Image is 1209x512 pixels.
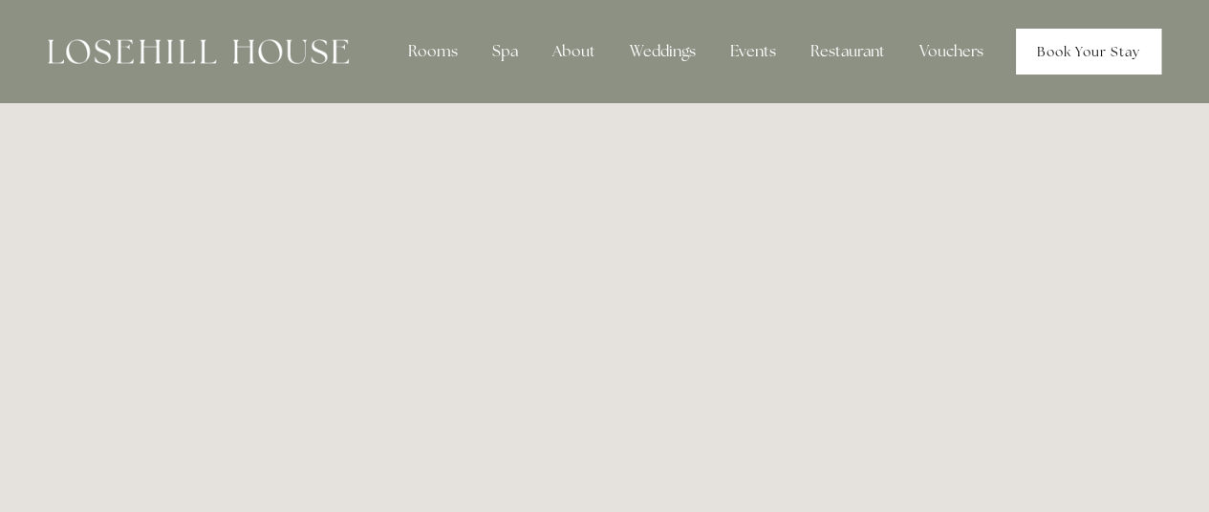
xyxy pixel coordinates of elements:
[1016,29,1161,75] a: Book Your Stay
[537,32,611,71] div: About
[477,32,533,71] div: Spa
[904,32,999,71] a: Vouchers
[393,32,473,71] div: Rooms
[715,32,791,71] div: Events
[48,39,349,64] img: Losehill House
[615,32,711,71] div: Weddings
[795,32,900,71] div: Restaurant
